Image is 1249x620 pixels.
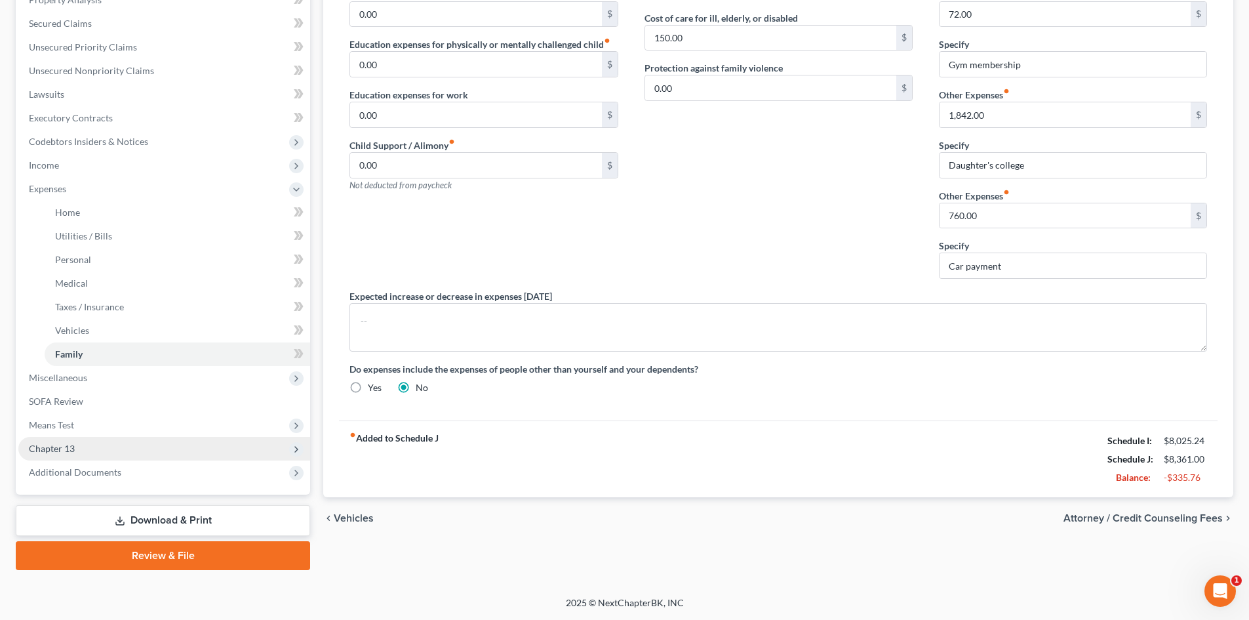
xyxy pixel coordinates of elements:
[604,37,610,44] i: fiber_manual_record
[939,37,969,51] label: Specify
[350,102,601,127] input: --
[1107,453,1153,465] strong: Schedule J:
[29,65,154,76] span: Unsecured Nonpriority Claims
[1191,102,1206,127] div: $
[55,348,83,360] span: Family
[45,224,310,248] a: Utilities / Bills
[55,325,89,336] span: Vehicles
[55,207,80,218] span: Home
[1003,189,1010,196] i: fiber_manual_record
[29,443,75,454] span: Chapter 13
[645,26,896,51] input: --
[18,12,310,35] a: Secured Claims
[29,18,92,29] span: Secured Claims
[29,396,83,407] span: SOFA Review
[29,89,64,100] span: Lawsuits
[1107,435,1152,446] strong: Schedule I:
[1191,2,1206,27] div: $
[18,106,310,130] a: Executory Contracts
[349,180,452,190] span: Not deducted from paycheck
[349,432,439,487] strong: Added to Schedule J
[334,513,374,524] span: Vehicles
[350,2,601,27] input: --
[940,2,1191,27] input: --
[602,52,618,77] div: $
[1223,513,1233,524] i: chevron_right
[29,41,137,52] span: Unsecured Priority Claims
[1231,575,1242,586] span: 1
[18,390,310,413] a: SOFA Review
[644,61,783,75] label: Protection against family violence
[323,513,334,524] i: chevron_left
[349,362,1207,376] label: Do expenses include the expenses of people other than yourself and your dependents?
[448,138,455,145] i: fiber_manual_record
[602,2,618,27] div: $
[940,153,1206,178] input: Specify...
[350,52,601,77] input: --
[45,272,310,295] a: Medical
[29,112,113,123] span: Executory Contracts
[896,75,912,100] div: $
[45,201,310,224] a: Home
[602,102,618,127] div: $
[645,75,896,100] input: --
[1204,575,1236,607] iframe: Intercom live chat
[1063,513,1223,524] span: Attorney / Credit Counseling Fees
[1003,88,1010,94] i: fiber_manual_record
[18,35,310,59] a: Unsecured Priority Claims
[896,26,912,51] div: $
[251,596,999,620] div: 2025 © NextChapterBK, INC
[940,203,1191,228] input: --
[55,230,112,241] span: Utilities / Bills
[29,372,87,383] span: Miscellaneous
[29,183,66,194] span: Expenses
[55,278,88,289] span: Medical
[1164,453,1207,466] div: $8,361.00
[368,381,382,394] label: Yes
[349,138,455,152] label: Child Support / Alimony
[602,153,618,178] div: $
[1063,513,1233,524] button: Attorney / Credit Counseling Fees chevron_right
[323,513,374,524] button: chevron_left Vehicles
[349,432,356,438] i: fiber_manual_record
[45,319,310,342] a: Vehicles
[416,381,428,394] label: No
[1191,203,1206,228] div: $
[55,301,124,312] span: Taxes / Insurance
[349,88,468,102] label: Education expenses for work
[45,342,310,366] a: Family
[29,419,74,430] span: Means Test
[349,37,610,51] label: Education expenses for physically or mentally challenged child
[350,153,601,178] input: --
[45,248,310,272] a: Personal
[644,11,798,25] label: Cost of care for ill, elderly, or disabled
[940,52,1206,77] input: Specify...
[18,83,310,106] a: Lawsuits
[29,466,121,478] span: Additional Documents
[939,88,1010,102] label: Other Expenses
[18,59,310,83] a: Unsecured Nonpriority Claims
[939,138,969,152] label: Specify
[55,254,91,265] span: Personal
[16,541,310,570] a: Review & File
[939,239,969,253] label: Specify
[940,102,1191,127] input: --
[45,295,310,319] a: Taxes / Insurance
[1116,472,1151,483] strong: Balance:
[940,253,1206,278] input: Specify...
[349,289,552,303] label: Expected increase or decrease in expenses [DATE]
[16,505,310,536] a: Download & Print
[939,189,1010,203] label: Other Expenses
[29,159,59,171] span: Income
[1164,434,1207,447] div: $8,025.24
[29,136,148,147] span: Codebtors Insiders & Notices
[1164,471,1207,484] div: -$335.76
